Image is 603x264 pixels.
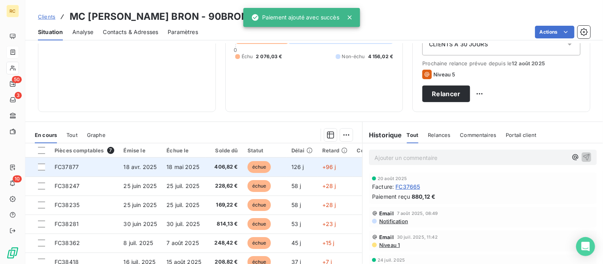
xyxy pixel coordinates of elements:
[429,40,488,48] span: CLIENTS A 30 JOURS
[372,182,394,191] span: Facture :
[378,176,407,181] span: 20 août 2025
[251,10,339,25] div: Paiement ajouté avec succès
[378,258,405,262] span: 24 juil. 2025
[168,28,198,36] span: Paramètres
[428,132,450,138] span: Relances
[166,220,200,227] span: 30 juil. 2025
[322,182,336,189] span: +28 j
[107,147,114,154] span: 7
[103,28,158,36] span: Contacts & Adresses
[291,182,301,189] span: 58 j
[422,60,580,66] span: Prochaine relance prévue depuis le
[460,132,497,138] span: Commentaires
[407,132,419,138] span: Tout
[291,147,313,154] div: Délai
[322,239,335,246] span: +15 j
[38,28,63,36] span: Situation
[124,147,157,154] div: Émise le
[372,192,410,201] span: Paiement reçu
[342,53,365,60] span: Non-échu
[248,218,271,230] span: échue
[211,163,238,171] span: 406,82 €
[397,211,438,216] span: 7 août 2025, 08:49
[35,132,57,138] span: En cours
[322,220,336,227] span: +23 j
[166,239,199,246] span: 7 août 2025
[379,234,394,240] span: Email
[378,242,400,248] span: Niveau 1
[66,132,78,138] span: Tout
[242,53,253,60] span: Échu
[322,147,348,154] div: Retard
[55,163,79,170] span: FC37877
[70,9,262,24] h3: MC [PERSON_NAME] BRON - 90BRONTO
[211,201,238,209] span: 169,22 €
[368,53,393,60] span: 4 156,02 €
[506,132,536,138] span: Portail client
[363,130,402,140] h6: Historique
[55,201,79,208] span: FC38235
[166,201,199,208] span: 25 juil. 2025
[322,163,336,170] span: +96 j
[248,180,271,192] span: échue
[6,247,19,259] img: Logo LeanPay
[422,85,470,102] button: Relancer
[55,147,114,154] div: Pièces comptables
[124,239,153,246] span: 8 juil. 2025
[576,237,595,256] div: Open Intercom Messenger
[256,53,282,60] span: 2 076,03 €
[378,218,408,224] span: Notification
[211,182,238,190] span: 228,62 €
[357,147,414,154] div: Contact à relancer
[291,201,301,208] span: 58 j
[55,220,79,227] span: FC38281
[248,147,282,154] div: Statut
[379,210,394,217] span: Email
[234,47,237,53] span: 0
[248,237,271,249] span: échue
[395,182,420,191] span: FC37665
[55,239,80,246] span: FC38362
[211,147,238,154] div: Solde dû
[38,13,55,21] a: Clients
[124,163,157,170] span: 18 avr. 2025
[12,76,22,83] span: 50
[6,93,19,106] a: 3
[512,60,545,66] span: 12 août 2025
[72,28,93,36] span: Analyse
[166,147,201,154] div: Échue le
[535,26,575,38] button: Actions
[433,71,455,78] span: Niveau 5
[248,161,271,173] span: échue
[166,163,199,170] span: 18 mai 2025
[124,201,157,208] span: 25 juin 2025
[322,201,336,208] span: +28 j
[291,239,301,246] span: 45 j
[13,175,22,182] span: 10
[248,199,271,211] span: échue
[55,182,79,189] span: FC38247
[15,92,22,99] span: 3
[6,78,19,90] a: 50
[291,163,304,170] span: 126 j
[124,220,157,227] span: 30 juin 2025
[166,182,199,189] span: 25 juil. 2025
[87,132,106,138] span: Graphe
[291,220,301,227] span: 53 j
[211,239,238,247] span: 248,42 €
[211,220,238,228] span: 814,13 €
[124,182,157,189] span: 25 juin 2025
[412,192,435,201] span: 880,12 €
[397,235,438,239] span: 30 juil. 2025, 11:42
[38,13,55,20] span: Clients
[6,5,19,17] div: RC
